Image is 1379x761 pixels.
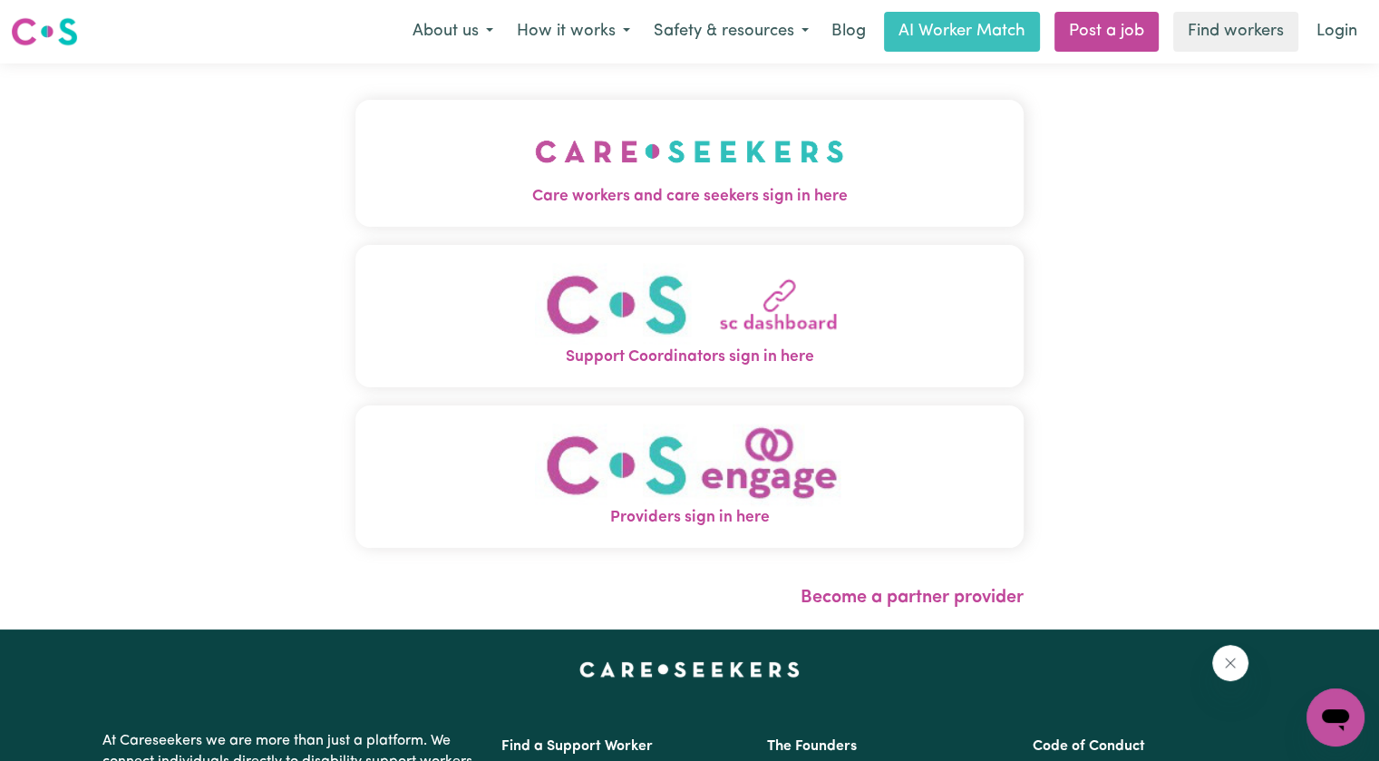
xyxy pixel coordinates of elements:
iframe: Button to launch messaging window [1306,688,1364,746]
button: About us [401,13,505,51]
button: Providers sign in here [355,405,1024,548]
button: Care workers and care seekers sign in here [355,100,1024,227]
button: How it works [505,13,642,51]
span: Support Coordinators sign in here [355,346,1024,369]
a: Post a job [1054,12,1159,52]
button: Safety & resources [642,13,821,51]
span: Need any help? [11,13,110,27]
button: Support Coordinators sign in here [355,245,1024,387]
a: The Founders [767,739,857,754]
iframe: Close message [1212,645,1248,681]
span: Care workers and care seekers sign in here [355,185,1024,209]
a: Careseekers home page [579,662,800,677]
span: Providers sign in here [355,506,1024,530]
a: Code of Conduct [1033,739,1145,754]
a: Find a Support Worker [501,739,653,754]
a: Blog [821,12,877,52]
img: Careseekers logo [11,15,78,48]
a: Become a partner provider [801,589,1024,607]
a: Careseekers logo [11,11,78,53]
a: Find workers [1173,12,1298,52]
a: Login [1306,12,1368,52]
a: AI Worker Match [884,12,1040,52]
